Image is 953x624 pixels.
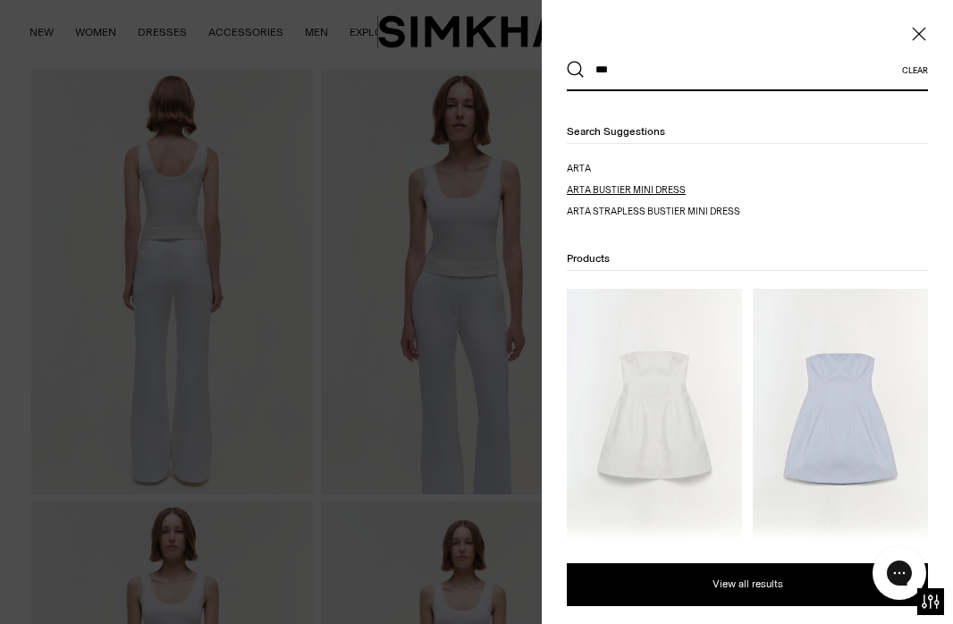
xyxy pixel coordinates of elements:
[567,252,610,265] span: Products
[567,205,742,219] a: arta strapless bustier mini dress
[585,184,686,196] span: a bustier mini dress
[567,61,585,79] button: Search
[567,206,585,217] mark: art
[567,184,585,196] mark: art
[902,65,928,75] button: Clear
[585,50,902,89] input: What are you looking for?
[585,206,740,217] span: a strapless bustier mini dress
[753,289,928,582] a: Arta Strapless Mini Dress
[567,162,742,176] a: arta
[567,183,742,198] a: arta bustier mini dress
[567,563,928,606] button: View all results
[910,25,928,43] button: Close
[585,163,591,174] span: a
[753,289,928,552] img: Arta Strapless Mini Dress
[567,163,585,174] mark: art
[864,540,935,606] iframe: Gorgias live chat messenger
[567,289,742,552] img: Arta Strapless Mini Dress
[567,125,665,138] span: Search suggestions
[14,556,180,610] iframe: Sign Up via Text for Offers
[567,289,742,582] a: Arta Strapless Mini Dress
